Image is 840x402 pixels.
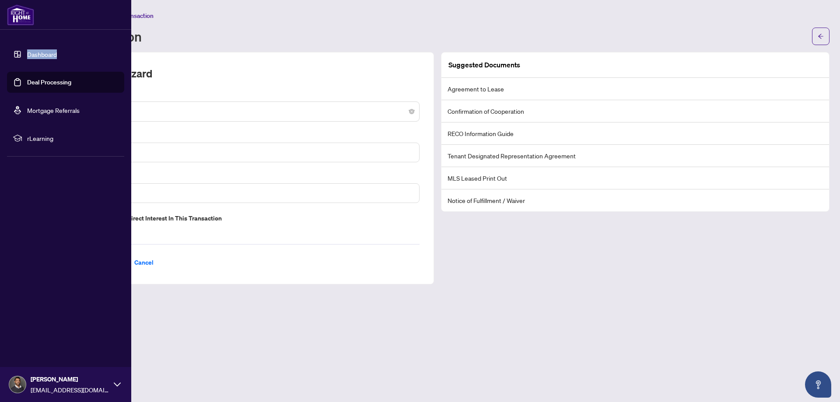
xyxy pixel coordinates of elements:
label: Transaction Type [60,91,420,101]
li: Agreement to Lease [441,78,829,100]
a: Dashboard [27,50,57,58]
a: Deal Processing [27,78,71,86]
label: Do you have direct or indirect interest in this transaction [60,213,420,223]
span: [EMAIL_ADDRESS][DOMAIN_NAME] [31,385,109,395]
a: Mortgage Referrals [27,106,80,114]
label: Property Address [60,173,420,182]
span: [PERSON_NAME] [31,374,109,384]
label: MLS ID [60,132,420,142]
li: Tenant Designated Representation Agreement [441,145,829,167]
button: Open asap [805,371,831,398]
span: Cancel [134,255,154,269]
li: Notice of Fulfillment / Waiver [441,189,829,211]
li: MLS Leased Print Out [441,167,829,189]
img: logo [7,4,34,25]
li: RECO Information Guide [441,122,829,145]
article: Suggested Documents [448,59,520,70]
button: Cancel [127,255,161,270]
img: Profile Icon [9,376,26,393]
span: Add Transaction [109,12,154,20]
span: arrow-left [818,33,824,39]
span: close-circle [409,109,414,114]
span: Deal - Buy Side Lease [65,103,414,120]
li: Confirmation of Cooperation [441,100,829,122]
span: rLearning [27,133,118,143]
